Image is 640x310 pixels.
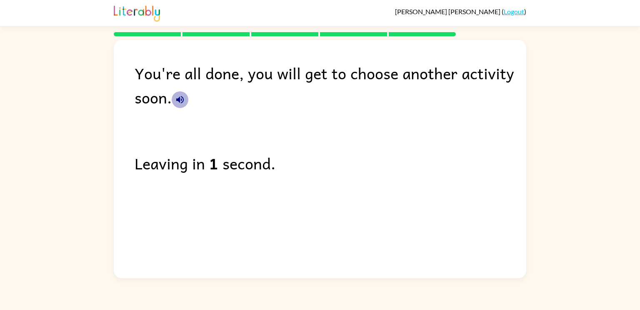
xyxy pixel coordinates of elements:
[114,3,160,22] img: Literably
[135,61,526,109] div: You're all done, you will get to choose another activity soon.
[135,151,526,175] div: Leaving in second.
[504,8,524,15] a: Logout
[395,8,502,15] span: [PERSON_NAME] [PERSON_NAME]
[395,8,526,15] div: ( )
[209,151,218,175] b: 1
